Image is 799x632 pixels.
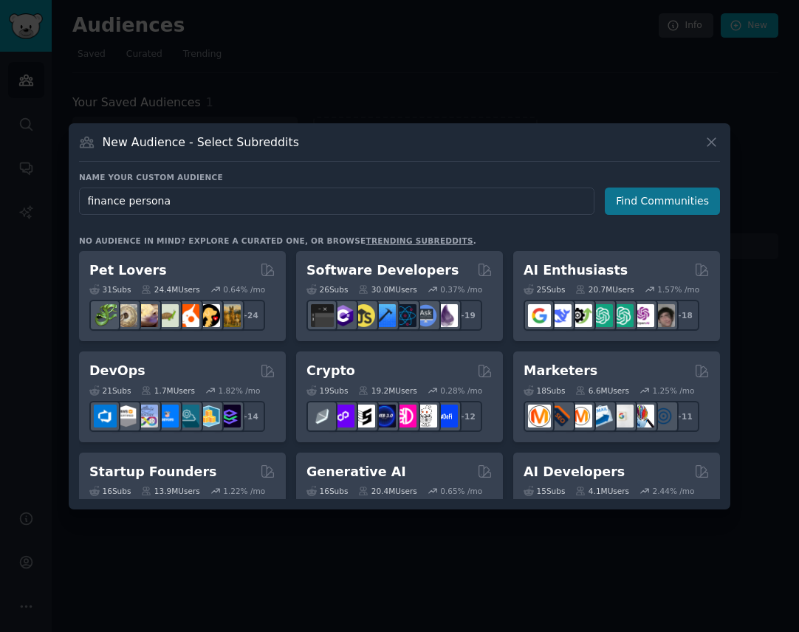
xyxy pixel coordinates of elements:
[414,405,437,427] img: CryptoNews
[223,284,265,295] div: 0.64 % /mo
[89,385,131,396] div: 21 Sub s
[234,401,265,432] div: + 14
[652,405,675,427] img: OnlineMarketing
[197,304,220,327] img: PetAdvice
[569,304,592,327] img: AItoolsCatalog
[94,405,117,427] img: azuredevops
[306,463,406,481] h2: Generative AI
[89,284,131,295] div: 31 Sub s
[135,405,158,427] img: Docker_DevOps
[524,261,628,280] h2: AI Enthusiasts
[79,236,476,246] div: No audience in mind? Explore a curated one, or browse .
[89,486,131,496] div: 16 Sub s
[79,188,594,215] input: Pick a short name, like "Digital Marketers" or "Movie-Goers"
[528,405,551,427] img: content_marketing
[234,300,265,331] div: + 24
[528,304,551,327] img: GoogleGeminiAI
[549,304,572,327] img: DeepSeek
[141,385,195,396] div: 1.7M Users
[223,486,265,496] div: 1.22 % /mo
[575,486,629,496] div: 4.1M Users
[569,405,592,427] img: AskMarketing
[451,401,482,432] div: + 12
[657,284,699,295] div: 1.57 % /mo
[332,304,354,327] img: csharp
[358,385,416,396] div: 19.2M Users
[156,405,179,427] img: DevOpsLinks
[611,405,634,427] img: googleads
[141,284,199,295] div: 24.4M Users
[524,385,565,396] div: 18 Sub s
[653,486,695,496] div: 2.44 % /mo
[435,304,458,327] img: elixir
[197,405,220,427] img: aws_cdk
[611,304,634,327] img: chatgpt_prompts_
[668,300,699,331] div: + 18
[440,385,482,396] div: 0.28 % /mo
[311,304,334,327] img: software
[358,284,416,295] div: 30.0M Users
[451,300,482,331] div: + 19
[89,362,145,380] h2: DevOps
[631,304,654,327] img: OpenAIDev
[156,304,179,327] img: turtle
[394,405,416,427] img: defiblockchain
[306,385,348,396] div: 19 Sub s
[94,304,117,327] img: herpetology
[524,463,625,481] h2: AI Developers
[352,304,375,327] img: learnjavascript
[524,486,565,496] div: 15 Sub s
[352,405,375,427] img: ethstaker
[218,304,241,327] img: dogbreed
[219,385,261,396] div: 1.82 % /mo
[141,486,199,496] div: 13.9M Users
[79,172,720,182] h3: Name your custom audience
[306,486,348,496] div: 16 Sub s
[590,405,613,427] img: Emailmarketing
[631,405,654,427] img: MarketingResearch
[103,134,299,150] h3: New Audience - Select Subreddits
[366,236,473,245] a: trending subreddits
[440,486,482,496] div: 0.65 % /mo
[605,188,720,215] button: Find Communities
[373,405,396,427] img: web3
[135,304,158,327] img: leopardgeckos
[89,463,216,481] h2: Startup Founders
[668,401,699,432] div: + 11
[524,362,597,380] h2: Marketers
[414,304,437,327] img: AskComputerScience
[590,304,613,327] img: chatgpt_promptDesign
[176,405,199,427] img: platformengineering
[652,304,675,327] img: ArtificalIntelligence
[394,304,416,327] img: reactnative
[575,284,634,295] div: 20.7M Users
[440,284,482,295] div: 0.37 % /mo
[114,405,137,427] img: AWS_Certified_Experts
[653,385,695,396] div: 1.25 % /mo
[306,261,459,280] h2: Software Developers
[306,362,355,380] h2: Crypto
[358,486,416,496] div: 20.4M Users
[373,304,396,327] img: iOSProgramming
[332,405,354,427] img: 0xPolygon
[114,304,137,327] img: ballpython
[218,405,241,427] img: PlatformEngineers
[549,405,572,427] img: bigseo
[575,385,629,396] div: 6.6M Users
[306,284,348,295] div: 26 Sub s
[176,304,199,327] img: cockatiel
[435,405,458,427] img: defi_
[89,261,167,280] h2: Pet Lovers
[524,284,565,295] div: 25 Sub s
[311,405,334,427] img: ethfinance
